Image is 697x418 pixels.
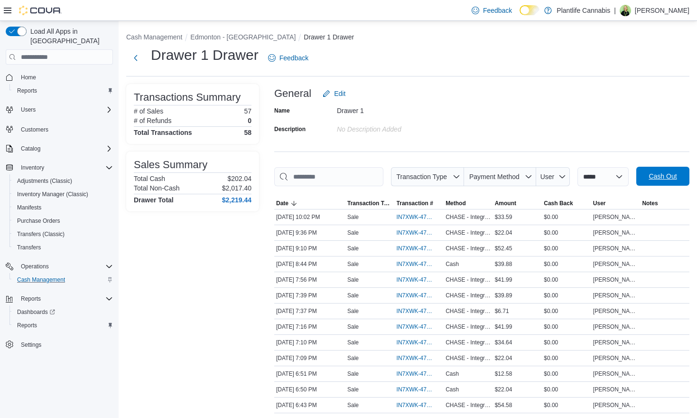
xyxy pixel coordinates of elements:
[397,227,442,238] button: IN7XWK-4713999
[397,401,433,409] span: IN7XWK-4713186
[469,173,520,180] span: Payment Method
[244,107,251,115] p: 57
[9,214,117,228] button: Purchase Orders
[446,260,459,268] span: Cash
[134,184,180,192] h6: Total Non-Cash
[542,274,591,285] div: $0.00
[17,217,60,225] span: Purchase Orders
[264,48,312,67] a: Feedback
[2,260,117,273] button: Operations
[347,260,359,268] p: Sale
[21,295,41,303] span: Reports
[17,293,45,304] button: Reports
[446,307,491,315] span: CHASE - Integrated
[17,104,39,115] button: Users
[544,199,573,207] span: Cash Back
[17,72,40,83] a: Home
[274,107,290,114] label: Name
[13,85,113,96] span: Reports
[446,339,491,346] span: CHASE - Integrated
[446,292,491,299] span: CHASE - Integrated
[397,213,433,221] span: IN7XWK-4714098
[334,89,345,98] span: Edit
[21,106,36,114] span: Users
[9,305,117,319] a: Dashboards
[126,32,689,44] nav: An example of EuiBreadcrumbs
[495,323,512,331] span: $41.99
[13,306,113,318] span: Dashboards
[495,213,512,221] span: $33.59
[21,74,36,81] span: Home
[446,276,491,284] span: CHASE - Integrated
[397,370,433,378] span: IN7XWK-4713227
[397,352,442,364] button: IN7XWK-4713320
[397,290,442,301] button: IN7XWK-4713483
[614,5,616,16] p: |
[227,175,251,182] p: $202.04
[134,107,163,115] h6: # of Sales
[17,190,88,198] span: Inventory Manager (Classic)
[17,204,41,211] span: Manifests
[21,263,49,270] span: Operations
[593,260,639,268] span: [PERSON_NAME]
[395,198,444,209] button: Transaction #
[319,84,349,103] button: Edit
[495,354,512,362] span: $22.04
[17,143,44,154] button: Catalog
[397,292,433,299] span: IN7XWK-4713483
[17,123,113,135] span: Customers
[593,354,639,362] span: [PERSON_NAME]
[542,290,591,301] div: $0.00
[446,323,491,331] span: CHASE - Integrated
[520,5,539,15] input: Dark Mode
[276,199,288,207] span: Date
[446,370,459,378] span: Cash
[13,306,59,318] a: Dashboards
[495,339,512,346] span: $34.64
[274,274,345,285] div: [DATE] 7:56 PM
[446,401,491,409] span: CHASE - Integrated
[397,354,433,362] span: IN7XWK-4713320
[274,211,345,223] div: [DATE] 10:02 PM
[593,339,639,346] span: [PERSON_NAME]
[13,175,113,187] span: Adjustments (Classic)
[397,260,433,268] span: IN7XWK-4713800
[557,5,610,16] p: Plantlife Cannabis
[17,308,55,316] span: Dashboards
[9,273,117,286] button: Cash Management
[274,88,311,99] h3: General
[337,103,464,114] div: Drawer 1
[593,276,639,284] span: [PERSON_NAME]
[274,258,345,270] div: [DATE] 8:44 PM
[13,215,113,227] span: Purchase Orders
[347,245,359,252] p: Sale
[397,339,433,346] span: IN7XWK-4713332
[495,401,512,409] span: $54.58
[391,167,464,186] button: Transaction Type
[134,159,207,171] h3: Sales Summary
[17,261,53,272] button: Operations
[396,173,447,180] span: Transaction Type
[542,399,591,411] div: $0.00
[397,321,442,332] button: IN7XWK-4713368
[9,228,117,241] button: Transfers (Classic)
[2,338,117,351] button: Settings
[274,243,345,254] div: [DATE] 9:10 PM
[244,129,251,136] h4: 58
[446,229,491,237] span: CHASE - Integrated
[222,196,251,204] h4: $2,219.44
[397,384,442,395] button: IN7XWK-4713217
[347,199,393,207] span: Transaction Type
[397,199,433,207] span: Transaction #
[17,177,72,185] span: Adjustments (Classic)
[495,260,512,268] span: $39.88
[593,401,639,409] span: [PERSON_NAME]
[347,354,359,362] p: Sale
[13,175,76,187] a: Adjustments (Classic)
[134,92,241,103] h3: Transactions Summary
[17,143,113,154] span: Catalog
[9,319,117,332] button: Reports
[2,103,117,116] button: Users
[274,290,345,301] div: [DATE] 7:39 PM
